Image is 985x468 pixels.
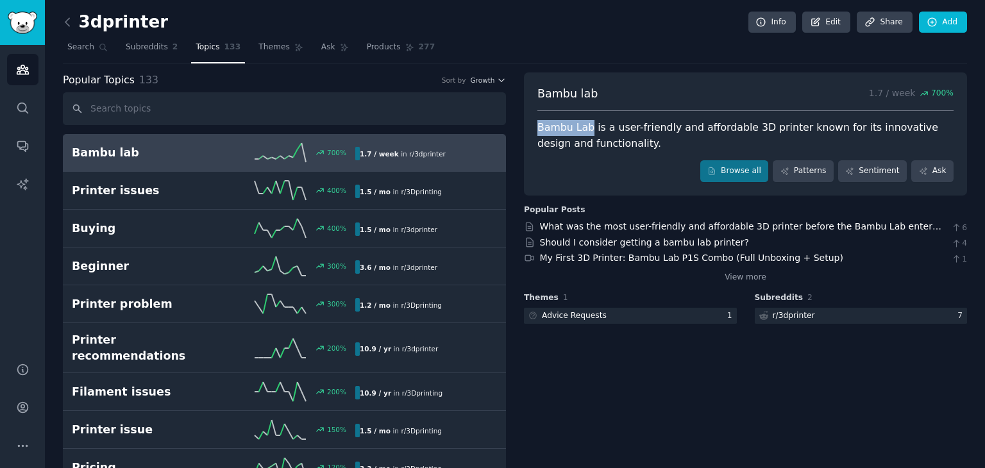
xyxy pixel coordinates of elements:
[254,37,308,63] a: Themes
[540,221,941,245] a: What was the most user-friendly and affordable 3D printer before the Bambu Lab enter the scene?
[419,42,435,53] span: 277
[63,285,506,323] a: Printer problem300%1.2 / moin r/3Dprinting
[931,88,954,99] span: 700 %
[360,427,391,435] b: 1.5 / mo
[63,172,506,210] a: Printer issues400%1.5 / moin r/3Dprinting
[360,263,391,271] b: 3.6 / mo
[355,147,450,160] div: in
[327,425,346,434] div: 150 %
[72,384,214,400] h2: Filament issues
[63,12,168,33] h2: 3dprinter
[139,74,158,86] span: 133
[72,183,214,199] h2: Printer issues
[360,301,391,309] b: 1.2 / mo
[748,12,796,33] a: Info
[360,150,399,158] b: 1.7 / week
[401,226,437,233] span: r/ 3dprinter
[563,293,568,302] span: 1
[63,210,506,247] a: Buying400%1.5 / moin r/3dprinter
[72,296,214,312] h2: Printer problem
[838,160,907,182] a: Sentiment
[72,332,214,364] h2: Printer recommendations
[951,254,967,265] span: 1
[355,342,442,356] div: in
[919,12,967,33] a: Add
[401,427,442,435] span: r/ 3Dprinting
[72,258,214,274] h2: Beginner
[63,134,506,172] a: Bambu lab700%1.7 / weekin r/3dprinter
[72,145,214,161] h2: Bambu lab
[367,42,401,53] span: Products
[355,298,446,312] div: in
[327,148,346,157] div: 700 %
[524,205,585,216] div: Popular Posts
[317,37,353,63] a: Ask
[67,42,94,53] span: Search
[409,150,446,158] span: r/ 3dprinter
[402,345,439,353] span: r/ 3dprinter
[773,310,815,322] div: r/ 3dprinter
[542,310,607,322] div: Advice Requests
[360,345,391,353] b: 10.9 / yr
[470,76,494,85] span: Growth
[63,247,506,285] a: Beginner300%3.6 / moin r/3dprinter
[725,272,766,283] a: View more
[951,238,967,249] span: 4
[401,263,437,271] span: r/ 3dprinter
[401,301,442,309] span: r/ 3Dprinting
[857,12,912,33] a: Share
[355,260,442,274] div: in
[224,42,241,53] span: 133
[537,86,598,102] span: Bambu lab
[524,292,559,304] span: Themes
[63,411,506,449] a: Printer issue150%1.5 / moin r/3Dprinting
[173,42,178,53] span: 2
[524,308,737,324] a: Advice Requests1
[755,292,804,304] span: Subreddits
[8,12,37,34] img: GummySearch logo
[63,92,506,125] input: Search topics
[121,37,182,63] a: Subreddits2
[807,293,812,302] span: 2
[362,37,439,63] a: Products277
[72,221,214,237] h2: Buying
[196,42,219,53] span: Topics
[360,226,391,233] b: 1.5 / mo
[126,42,168,53] span: Subreddits
[540,253,843,263] a: My First 3D Printer: Bambu Lab P1S Combo (Full Unboxing + Setup)
[537,120,954,151] div: Bambu Lab is a user-friendly and affordable 3D printer known for its innovative design and functi...
[72,422,214,438] h2: Printer issue
[258,42,290,53] span: Themes
[355,424,446,437] div: in
[755,308,968,324] a: r/3dprinter7
[327,186,346,195] div: 400 %
[63,373,506,411] a: Filament issues200%10.9 / yrin r/3Dprinting
[327,224,346,233] div: 400 %
[327,344,346,353] div: 200 %
[360,188,391,196] b: 1.5 / mo
[355,222,442,236] div: in
[911,160,954,182] a: Ask
[700,160,769,182] a: Browse all
[327,299,346,308] div: 300 %
[63,72,135,88] span: Popular Topics
[63,323,506,373] a: Printer recommendations200%10.9 / yrin r/3dprinter
[355,185,446,198] div: in
[321,42,335,53] span: Ask
[401,188,442,196] span: r/ 3Dprinting
[773,160,833,182] a: Patterns
[540,237,749,247] a: Should I consider getting a bambu lab printer?
[957,310,967,322] div: 7
[951,222,967,234] span: 6
[191,37,245,63] a: Topics133
[360,389,391,397] b: 10.9 / yr
[727,310,737,322] div: 1
[802,12,850,33] a: Edit
[869,86,954,102] p: 1.7 / week
[355,386,447,399] div: in
[442,76,466,85] div: Sort by
[402,389,443,397] span: r/ 3Dprinting
[327,262,346,271] div: 300 %
[63,37,112,63] a: Search
[470,76,506,85] button: Growth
